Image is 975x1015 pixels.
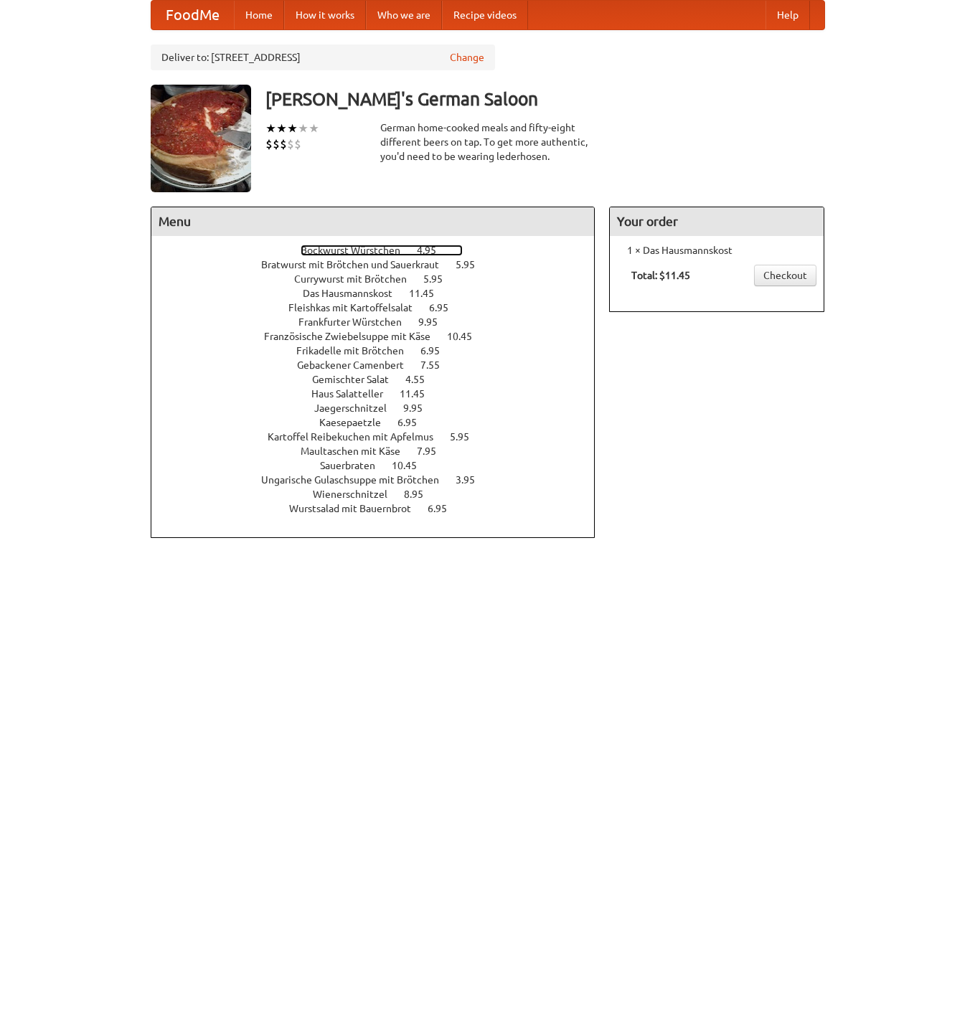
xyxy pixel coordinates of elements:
[261,259,501,270] a: Bratwurst mit Brötchen und Sauerkraut 5.95
[234,1,284,29] a: Home
[397,417,431,428] span: 6.95
[303,288,461,299] a: Das Hausmannskost 11.45
[314,402,401,414] span: Jaegerschnitzel
[287,136,294,152] li: $
[301,445,415,457] span: Maultaschen mit Käse
[447,331,486,342] span: 10.45
[428,503,461,514] span: 6.95
[296,345,466,357] a: Frikadelle mit Brötchen 6.95
[265,85,825,113] h3: [PERSON_NAME]'s German Saloon
[429,302,463,313] span: 6.95
[297,359,418,371] span: Gebackener Camenbert
[400,388,439,400] span: 11.45
[392,460,431,471] span: 10.45
[294,136,301,152] li: $
[273,136,280,152] li: $
[417,445,451,457] span: 7.95
[417,245,451,256] span: 4.95
[297,359,466,371] a: Gebackener Camenbert 7.55
[265,121,276,136] li: ★
[280,136,287,152] li: $
[301,245,415,256] span: Bockwurst Würstchen
[298,316,416,328] span: Frankfurter Würstchen
[313,488,450,500] a: Wienerschnitzel 8.95
[289,503,425,514] span: Wurstsalad mit Bauernbrot
[610,207,824,236] h4: Your order
[320,460,390,471] span: Sauerbraten
[298,121,308,136] li: ★
[312,374,403,385] span: Gemischter Salat
[456,474,489,486] span: 3.95
[420,345,454,357] span: 6.95
[314,402,449,414] a: Jaegerschnitzel 9.95
[450,50,484,65] a: Change
[296,345,418,357] span: Frikadelle mit Brötchen
[287,121,298,136] li: ★
[403,402,437,414] span: 9.95
[366,1,442,29] a: Who we are
[289,503,474,514] a: Wurstsalad mit Bauernbrot 6.95
[319,417,395,428] span: Kaesepaetzle
[151,207,595,236] h4: Menu
[319,417,443,428] a: Kaesepaetzle 6.95
[766,1,810,29] a: Help
[311,388,451,400] a: Haus Salatteller 11.45
[294,273,421,285] span: Currywurst mit Brötchen
[268,431,448,443] span: Kartoffel Reibekuchen mit Apfelmus
[631,270,690,281] b: Total: $11.45
[617,243,816,258] li: 1 × Das Hausmannskost
[261,474,501,486] a: Ungarische Gulaschsuppe mit Brötchen 3.95
[301,445,463,457] a: Maultaschen mit Käse 7.95
[264,331,445,342] span: Französische Zwiebelsuppe mit Käse
[405,374,439,385] span: 4.55
[420,359,454,371] span: 7.55
[264,331,499,342] a: Französische Zwiebelsuppe mit Käse 10.45
[303,288,407,299] span: Das Hausmannskost
[308,121,319,136] li: ★
[261,259,453,270] span: Bratwurst mit Brötchen und Sauerkraut
[268,431,496,443] a: Kartoffel Reibekuchen mit Apfelmus 5.95
[151,85,251,192] img: angular.jpg
[284,1,366,29] a: How it works
[298,316,464,328] a: Frankfurter Würstchen 9.95
[312,374,451,385] a: Gemischter Salat 4.55
[311,388,397,400] span: Haus Salatteller
[288,302,475,313] a: Fleishkas mit Kartoffelsalat 6.95
[423,273,457,285] span: 5.95
[456,259,489,270] span: 5.95
[276,121,287,136] li: ★
[313,488,402,500] span: Wienerschnitzel
[288,302,427,313] span: Fleishkas mit Kartoffelsalat
[151,44,495,70] div: Deliver to: [STREET_ADDRESS]
[151,1,234,29] a: FoodMe
[409,288,448,299] span: 11.45
[754,265,816,286] a: Checkout
[320,460,443,471] a: Sauerbraten 10.45
[261,474,453,486] span: Ungarische Gulaschsuppe mit Brötchen
[450,431,484,443] span: 5.95
[265,136,273,152] li: $
[380,121,595,164] div: German home-cooked meals and fifty-eight different beers on tap. To get more authentic, you'd nee...
[301,245,463,256] a: Bockwurst Würstchen 4.95
[418,316,452,328] span: 9.95
[442,1,528,29] a: Recipe videos
[294,273,469,285] a: Currywurst mit Brötchen 5.95
[404,488,438,500] span: 8.95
